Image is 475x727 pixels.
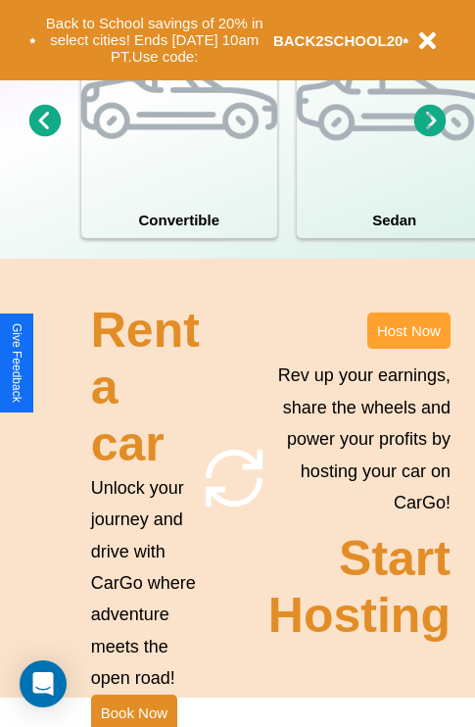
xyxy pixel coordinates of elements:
h2: Rent a car [91,302,200,472]
button: Host Now [367,313,451,349]
b: BACK2SCHOOL20 [273,32,404,49]
div: Give Feedback [10,323,24,403]
div: Open Intercom Messenger [20,660,67,707]
p: Rev up your earnings, share the wheels and power your profits by hosting your car on CarGo! [268,360,451,518]
h2: Start Hosting [268,530,451,644]
button: Back to School savings of 20% in select cities! Ends [DATE] 10am PT.Use code: [36,10,273,71]
h4: Convertible [81,202,277,238]
p: Unlock your journey and drive with CarGo where adventure meets the open road! [91,472,200,695]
